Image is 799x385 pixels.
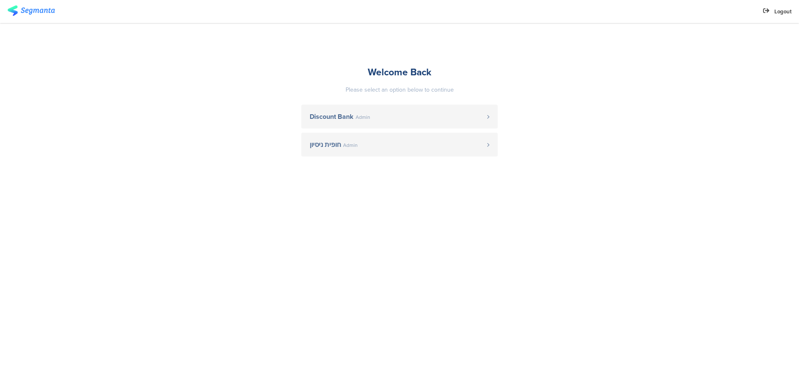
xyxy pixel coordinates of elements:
div: Welcome Back [301,65,498,79]
a: Discount Bank Admin [301,105,498,128]
span: Admin [343,143,358,148]
span: חופית ניסיון [310,141,341,148]
a: חופית ניסיון Admin [301,133,498,157]
img: segmanta logo [8,5,55,16]
span: Admin [356,115,370,120]
span: Logout [774,8,791,15]
div: Please select an option below to continue [301,85,498,94]
span: Discount Bank [310,113,354,120]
